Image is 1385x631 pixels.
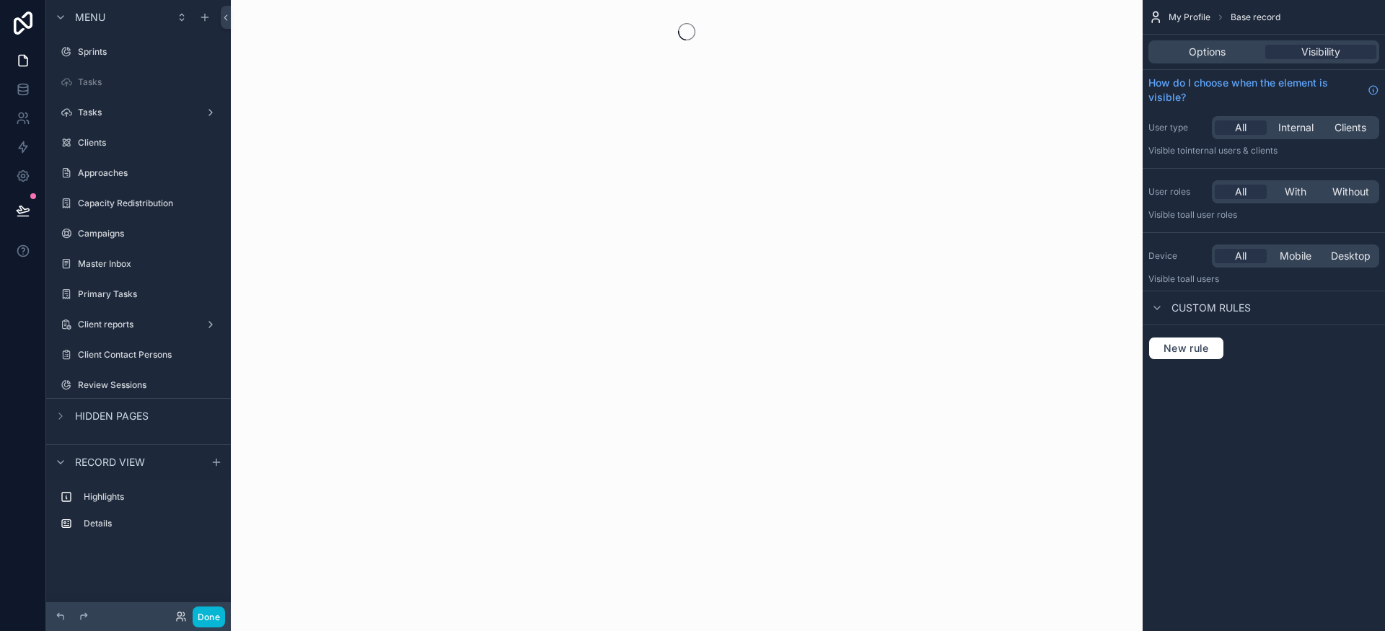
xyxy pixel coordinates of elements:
[1185,209,1237,220] span: All user roles
[1335,120,1366,135] span: Clients
[55,131,222,154] a: Clients
[1169,12,1210,23] span: My Profile
[84,518,216,529] label: Details
[1148,337,1224,360] button: New rule
[84,491,216,503] label: Highlights
[78,46,219,58] label: Sprints
[1148,273,1379,285] p: Visible to
[78,288,219,300] label: Primary Tasks
[55,222,222,245] a: Campaigns
[75,10,105,25] span: Menu
[78,258,219,270] label: Master Inbox
[1235,249,1246,263] span: All
[193,606,225,627] button: Done
[1331,249,1371,263] span: Desktop
[78,198,219,209] label: Capacity Redistribution
[1235,120,1246,135] span: All
[78,76,219,88] label: Tasks
[1148,250,1206,262] label: Device
[1148,145,1379,156] p: Visible to
[1231,12,1280,23] span: Base record
[1280,249,1311,263] span: Mobile
[1301,45,1340,59] span: Visibility
[55,283,222,306] a: Primary Tasks
[55,101,222,124] a: Tasks
[55,40,222,63] a: Sprints
[78,379,219,391] label: Review Sessions
[1185,145,1278,156] span: Internal users & clients
[1148,209,1379,221] p: Visible to
[1148,122,1206,133] label: User type
[1189,45,1226,59] span: Options
[78,167,219,179] label: Approaches
[55,343,222,366] a: Client Contact Persons
[1148,186,1206,198] label: User roles
[78,349,219,361] label: Client Contact Persons
[55,162,222,185] a: Approaches
[55,313,222,336] a: Client reports
[1285,185,1306,199] span: With
[1148,76,1362,105] span: How do I choose when the element is visible?
[78,319,199,330] label: Client reports
[55,252,222,275] a: Master Inbox
[55,71,222,94] a: Tasks
[46,479,231,550] div: scrollable content
[78,228,219,239] label: Campaigns
[55,374,222,397] a: Review Sessions
[1185,273,1219,284] span: all users
[78,107,199,118] label: Tasks
[75,409,149,423] span: Hidden pages
[1235,185,1246,199] span: All
[78,137,219,149] label: Clients
[75,455,145,469] span: Record view
[1278,120,1314,135] span: Internal
[1332,185,1369,199] span: Without
[1148,76,1379,105] a: How do I choose when the element is visible?
[55,192,222,215] a: Capacity Redistribution
[1171,301,1251,315] span: Custom rules
[1158,342,1215,355] span: New rule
